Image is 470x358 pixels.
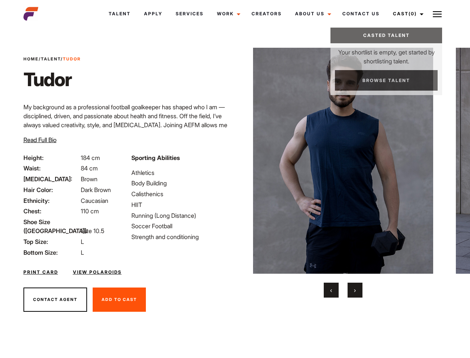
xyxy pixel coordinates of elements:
span: 184 cm [81,154,100,161]
a: Services [169,4,210,24]
span: Waist: [23,164,79,173]
a: Talent [102,4,137,24]
span: Caucasian [81,197,108,204]
span: Chest: [23,207,79,216]
span: Previous [330,286,332,294]
strong: Sporting Abilities [131,154,180,161]
span: Bottom Size: [23,248,79,257]
a: Print Card [23,269,58,276]
button: Contact Agent [23,288,87,312]
li: Body Building [131,179,230,188]
h1: Tudor [23,68,81,91]
span: / / [23,56,81,62]
span: Size 10.5 [81,227,104,235]
span: Read Full Bio [23,136,57,144]
li: Soccer Football [131,222,230,230]
img: Burger icon [433,10,442,19]
li: Athletics [131,168,230,177]
a: About Us [288,4,336,24]
strong: Tudor [63,56,81,62]
a: Home [23,56,39,62]
a: Work [210,4,245,24]
button: Read Full Bio [23,135,57,144]
span: Shoe Size ([GEOGRAPHIC_DATA]): [23,217,79,235]
a: Creators [245,4,288,24]
span: [MEDICAL_DATA]: [23,175,79,183]
p: Your shortlist is empty, get started by shortlisting talent. [330,43,442,66]
span: 110 cm [81,207,99,215]
span: Height: [23,153,79,162]
span: Brown [81,175,97,183]
a: Browse Talent [335,70,438,91]
span: Dark Brown [81,186,111,194]
a: Talent [41,56,61,62]
button: Add To Cast [93,288,146,312]
span: Add To Cast [102,297,137,302]
li: Calisthenics [131,189,230,198]
span: L [81,238,84,245]
img: cropped-aefm-brand-fav-22-square.png [23,6,38,21]
p: My background as a professional football goalkeeper has shaped who I am — disciplined, driven, an... [23,103,231,147]
span: Top Size: [23,237,79,246]
li: HIIT [131,200,230,209]
a: Cast(0) [386,4,428,24]
span: (0) [409,11,417,16]
span: L [81,249,84,256]
li: Strength and conditioning [131,232,230,241]
li: Running (Long Distance) [131,211,230,220]
span: 84 cm [81,164,98,172]
span: Hair Color: [23,185,79,194]
a: Contact Us [336,4,386,24]
a: View Polaroids [73,269,122,276]
span: Ethnicity: [23,196,79,205]
a: Casted Talent [330,28,442,43]
span: Next [354,286,356,294]
a: Apply [137,4,169,24]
